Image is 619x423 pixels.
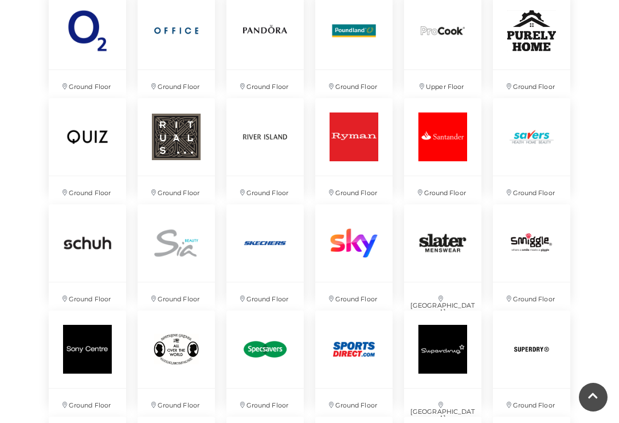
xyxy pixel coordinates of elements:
p: Ground Floor [315,282,393,311]
a: Ground Floor [221,199,309,305]
p: Ground Floor [315,389,393,417]
a: Ground Floor [487,92,576,199]
p: Ground Floor [493,176,570,204]
p: Ground Floor [493,70,570,98]
p: Ground Floor [49,176,126,204]
a: Ground Floor [132,92,221,199]
a: Ground Floor [221,305,309,411]
p: [GEOGRAPHIC_DATA] [404,282,481,323]
p: Ground Floor [404,176,481,204]
a: Ground Floor [132,305,221,411]
p: Ground Floor [493,389,570,417]
p: Ground Floor [226,282,304,311]
a: Ground Floor [132,199,221,305]
a: [GEOGRAPHIC_DATA] [398,305,487,411]
p: Ground Floor [226,70,304,98]
p: Ground Floor [49,282,126,311]
a: Ground Floor [309,305,398,411]
a: Ground Floor [487,305,576,411]
p: Ground Floor [138,70,215,98]
a: Ground Floor [487,199,576,305]
p: Ground Floor [315,176,393,204]
a: Ground Floor [309,92,398,199]
p: Ground Floor [226,389,304,417]
p: Upper Floor [404,70,481,98]
a: Ground Floor [43,199,132,305]
a: Ground Floor [43,92,132,199]
p: Ground Floor [49,70,126,98]
p: Ground Floor [226,176,304,204]
p: Ground Floor [138,282,215,311]
p: Ground Floor [493,282,570,311]
p: Ground Floor [49,389,126,417]
a: Ground Floor [398,92,487,199]
a: Ground Floor [221,92,309,199]
a: Ground Floor [309,199,398,305]
p: Ground Floor [138,389,215,417]
p: Ground Floor [315,70,393,98]
p: Ground Floor [138,176,215,204]
a: [GEOGRAPHIC_DATA] [398,199,487,305]
a: Ground Floor [43,305,132,411]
